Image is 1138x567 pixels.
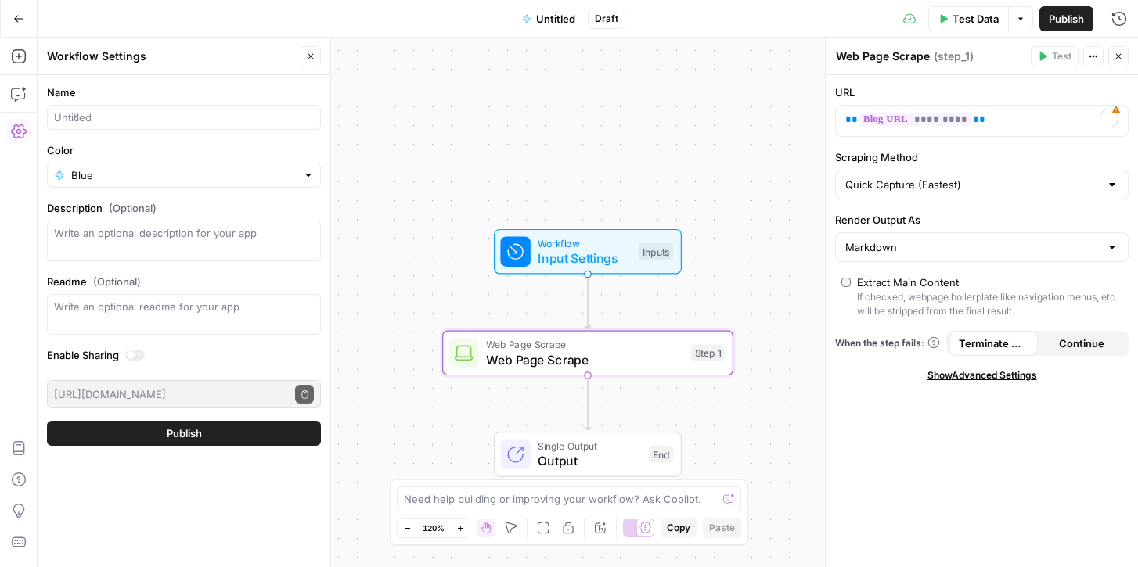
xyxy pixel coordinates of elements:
button: Continue [1038,331,1126,356]
span: Input Settings [538,249,631,267]
button: Test Data [928,6,1008,31]
label: Render Output As [835,212,1129,228]
span: (Optional) [93,274,141,289]
span: Single Output [538,439,641,454]
label: Readme [47,274,321,289]
label: Name [47,84,321,100]
input: Quick Capture (Fastest) [845,177,1100,192]
div: Step 1 [691,345,725,362]
div: WorkflowInput SettingsInputs [442,229,733,275]
span: Copy [667,521,690,535]
span: Web Page Scrape [486,337,683,352]
g: Edge from step_1 to end [585,375,590,430]
span: Terminate Workflow [959,336,1028,351]
span: Continue [1059,336,1104,351]
button: Untitled [513,6,585,31]
span: Untitled [536,11,575,27]
span: Show Advanced Settings [927,368,1037,382]
div: If checked, webpage boilerplate like navigation menus, etc will be stripped from the final result. [857,290,1122,318]
div: Inputs [639,243,673,260]
button: Publish [1039,6,1093,31]
span: (Optional) [109,200,157,216]
span: Paste [709,521,735,535]
input: Markdown [845,239,1100,255]
span: Draft [595,12,618,26]
span: Workflow [538,235,631,250]
div: End [649,446,673,463]
div: Workflow Settings [47,48,296,64]
div: Web Page ScrapeWeb Page ScrapeStep 1 [442,331,733,376]
div: Extract Main Content [857,275,959,290]
label: URL [835,84,1129,100]
button: Test [1031,46,1079,66]
label: Color [47,142,321,158]
span: Publish [1049,11,1084,27]
span: Output [538,451,641,470]
a: When the step fails: [835,336,940,350]
span: Test Data [953,11,999,27]
textarea: Web Page Scrape [836,48,930,64]
div: Single OutputOutputEnd [442,432,733,477]
g: Edge from start to step_1 [585,275,590,329]
button: Copy [661,518,697,538]
span: ( step_1 ) [934,48,974,64]
label: Scraping Method [835,149,1129,165]
input: Blue [71,167,297,183]
span: 120% [423,522,445,534]
span: Publish [167,425,202,441]
label: Description [47,200,321,216]
label: Enable Sharing [47,347,321,363]
button: Paste [703,518,741,538]
span: Test [1052,49,1071,63]
input: Extract Main ContentIf checked, webpage boilerplate like navigation menus, etc will be stripped f... [841,278,851,287]
div: To enrich screen reader interactions, please activate Accessibility in Grammarly extension settings [836,106,1128,136]
input: Untitled [54,109,314,125]
span: Web Page Scrape [486,350,683,369]
button: Publish [47,421,321,446]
